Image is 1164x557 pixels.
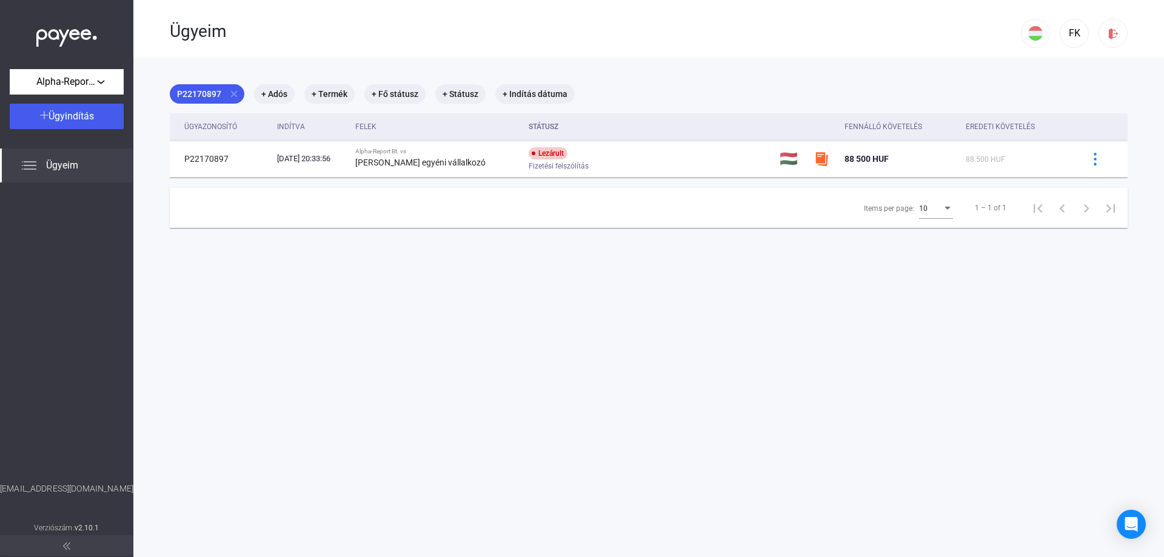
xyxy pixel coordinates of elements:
[495,84,575,104] mat-chip: + Indítás dátuma
[975,201,1006,215] div: 1 – 1 of 1
[170,84,244,104] mat-chip: P22170897
[966,119,1067,134] div: Eredeti követelés
[1064,26,1085,41] div: FK
[1082,146,1108,172] button: more-blue
[36,75,97,89] span: Alpha-Report Bt.
[48,110,94,122] span: Ügyindítás
[254,84,295,104] mat-chip: + Adós
[775,141,809,177] td: 🇭🇺
[919,204,928,213] span: 10
[355,148,519,155] div: Alpha-Report Bt. vs
[845,154,889,164] span: 88 500 HUF
[1089,153,1102,165] img: more-blue
[184,119,237,134] div: Ügyazonosító
[277,119,305,134] div: Indítva
[229,88,239,99] mat-icon: close
[435,84,486,104] mat-chip: + Státusz
[10,69,124,95] button: Alpha-Report Bt.
[355,119,376,134] div: Felek
[1117,510,1146,539] div: Open Intercom Messenger
[10,104,124,129] button: Ügyindítás
[355,119,519,134] div: Felek
[919,201,953,215] mat-select: Items per page:
[1060,19,1089,48] button: FK
[184,119,267,134] div: Ügyazonosító
[529,159,589,173] span: Fizetési felszólítás
[277,153,346,165] div: [DATE] 20:33:56
[529,147,567,159] div: Lezárult
[46,158,78,173] span: Ügyeim
[845,119,922,134] div: Fennálló követelés
[75,524,99,532] strong: v2.10.1
[1026,196,1050,220] button: First page
[22,158,36,173] img: list.svg
[1107,27,1120,40] img: logout-red
[1099,19,1128,48] button: logout-red
[36,22,97,47] img: white-payee-white-dot.svg
[1021,19,1050,48] button: HU
[1099,196,1123,220] button: Last page
[277,119,346,134] div: Indítva
[40,111,48,119] img: plus-white.svg
[63,542,70,550] img: arrow-double-left-grey.svg
[355,158,486,167] strong: [PERSON_NAME] egyéni vállalkozó
[524,113,775,141] th: Státusz
[845,119,956,134] div: Fennálló követelés
[304,84,355,104] mat-chip: + Termék
[170,141,272,177] td: P22170897
[1074,196,1099,220] button: Next page
[170,21,1021,42] div: Ügyeim
[1050,196,1074,220] button: Previous page
[364,84,426,104] mat-chip: + Fő státusz
[814,152,829,166] img: szamlazzhu-mini
[966,119,1035,134] div: Eredeti követelés
[966,155,1005,164] span: 88 500 HUF
[864,201,914,216] div: Items per page:
[1028,26,1043,41] img: HU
